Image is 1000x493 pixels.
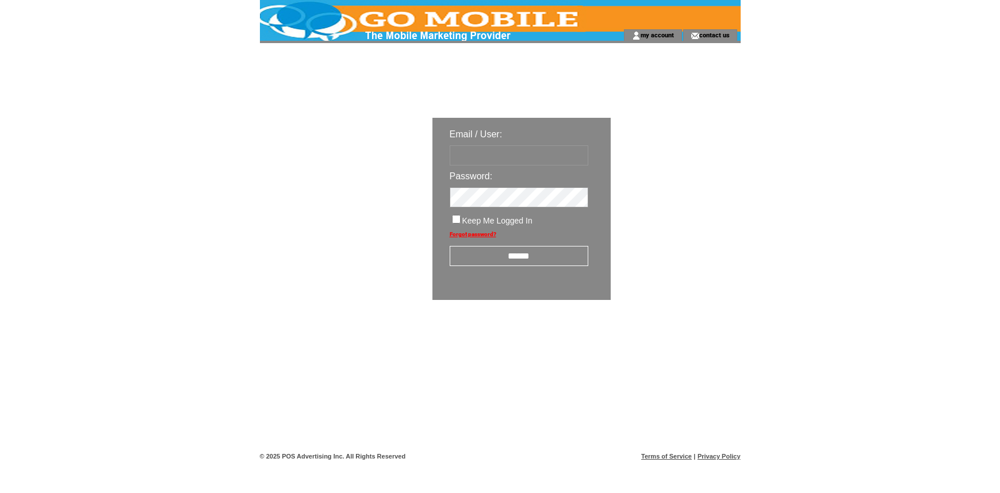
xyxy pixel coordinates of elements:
img: account_icon.gif [632,31,641,40]
img: transparent.png [644,329,702,343]
span: Email / User: [450,129,503,139]
span: © 2025 POS Advertising Inc. All Rights Reserved [260,453,406,460]
a: Forgot password? [450,231,496,237]
a: my account [641,31,674,38]
a: Terms of Service [641,453,692,460]
span: | [694,453,695,460]
img: contact_us_icon.gif [691,31,699,40]
span: Password: [450,171,493,181]
a: contact us [699,31,730,38]
span: Keep Me Logged In [462,216,532,225]
a: Privacy Policy [698,453,741,460]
